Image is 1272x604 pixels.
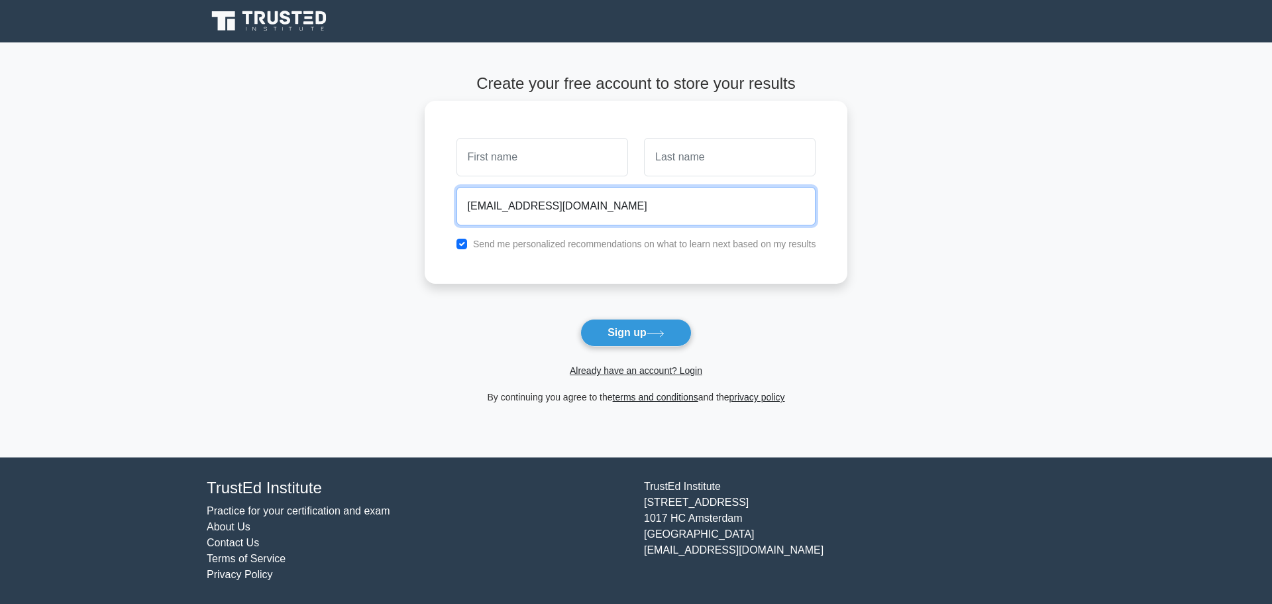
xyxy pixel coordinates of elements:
div: By continuing you agree to the and the [417,389,856,405]
a: Already have an account? Login [570,365,702,376]
input: First name [456,138,628,176]
a: privacy policy [729,392,785,402]
a: About Us [207,521,250,532]
a: Terms of Service [207,553,286,564]
div: TrustEd Institute [STREET_ADDRESS] 1017 HC Amsterdam [GEOGRAPHIC_DATA] [EMAIL_ADDRESS][DOMAIN_NAME] [636,479,1073,583]
button: Sign up [580,319,692,347]
h4: Create your free account to store your results [425,74,848,93]
input: Last name [644,138,816,176]
a: Practice for your certification and exam [207,505,390,516]
a: Privacy Policy [207,569,273,580]
a: terms and conditions [613,392,698,402]
h4: TrustEd Institute [207,479,628,498]
label: Send me personalized recommendations on what to learn next based on my results [473,239,816,249]
a: Contact Us [207,537,259,548]
input: Email [456,187,816,225]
